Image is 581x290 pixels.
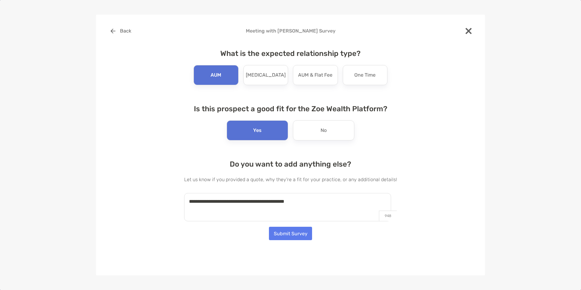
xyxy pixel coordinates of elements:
[466,28,472,34] img: close modal
[111,29,115,33] img: button icon
[184,49,397,58] h4: What is the expected relationship type?
[298,70,332,80] p: AUM & Flat Fee
[184,176,397,183] p: Let us know if you provided a quote, why they're a fit for your practice, or any additional details!
[253,126,262,135] p: Yes
[211,70,221,80] p: AUM
[379,211,397,221] p: 948
[354,70,376,80] p: One Time
[106,24,136,38] button: Back
[269,227,312,240] button: Submit Survey
[246,70,286,80] p: [MEDICAL_DATA]
[106,28,475,34] h4: Meeting with [PERSON_NAME] Survey
[321,126,327,135] p: No
[184,160,397,168] h4: Do you want to add anything else?
[184,105,397,113] h4: Is this prospect a good fit for the Zoe Wealth Platform?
